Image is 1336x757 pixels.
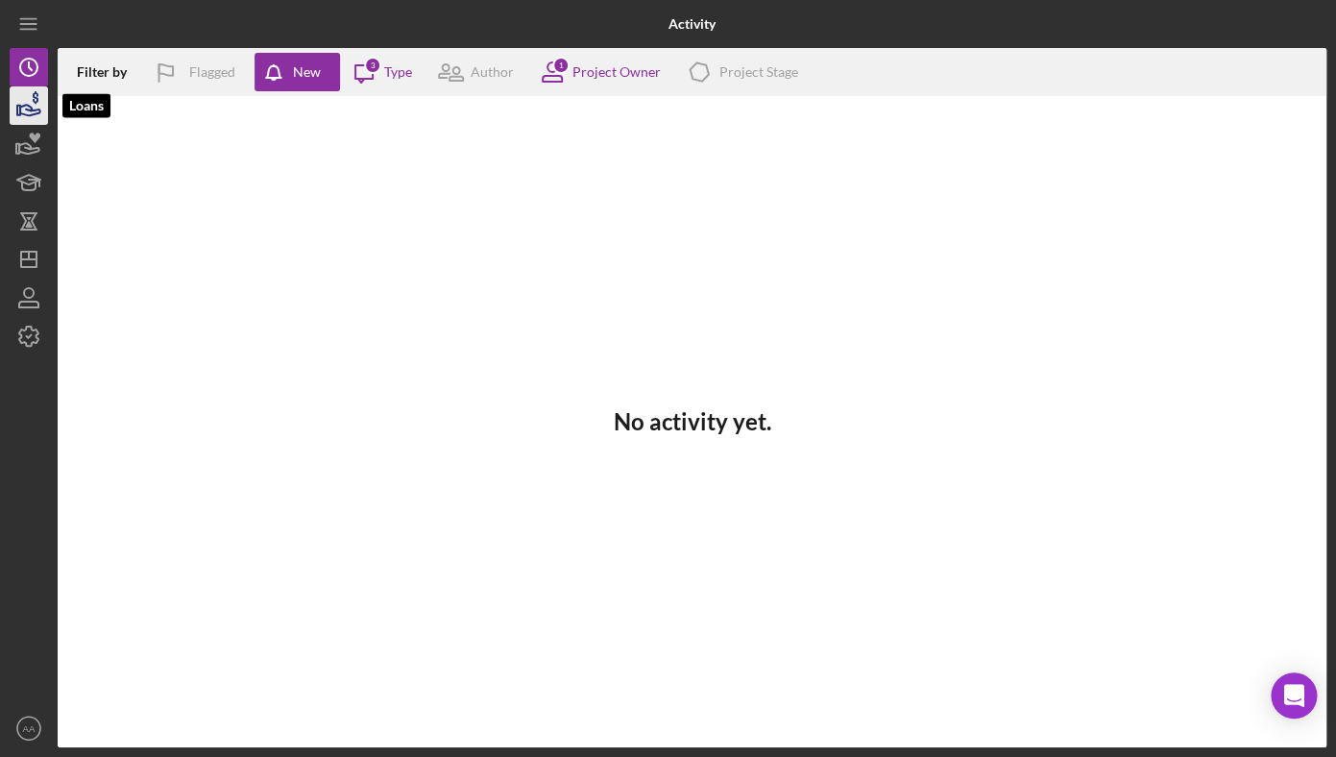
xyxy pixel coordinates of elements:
div: 1 [552,57,570,74]
div: Project Owner [572,64,661,80]
div: Project Stage [719,64,798,80]
div: Author [471,64,514,80]
button: Flagged [141,53,255,91]
b: Activity [668,16,716,32]
div: Filter by [77,64,141,80]
div: Flagged [189,53,235,91]
h3: No activity yet. [614,408,771,435]
div: Open Intercom Messenger [1271,672,1317,719]
div: New [293,53,321,91]
button: New [255,53,340,91]
button: AA [10,709,48,747]
text: AA [23,723,36,734]
div: 3 [364,57,381,74]
div: Type [384,64,412,80]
